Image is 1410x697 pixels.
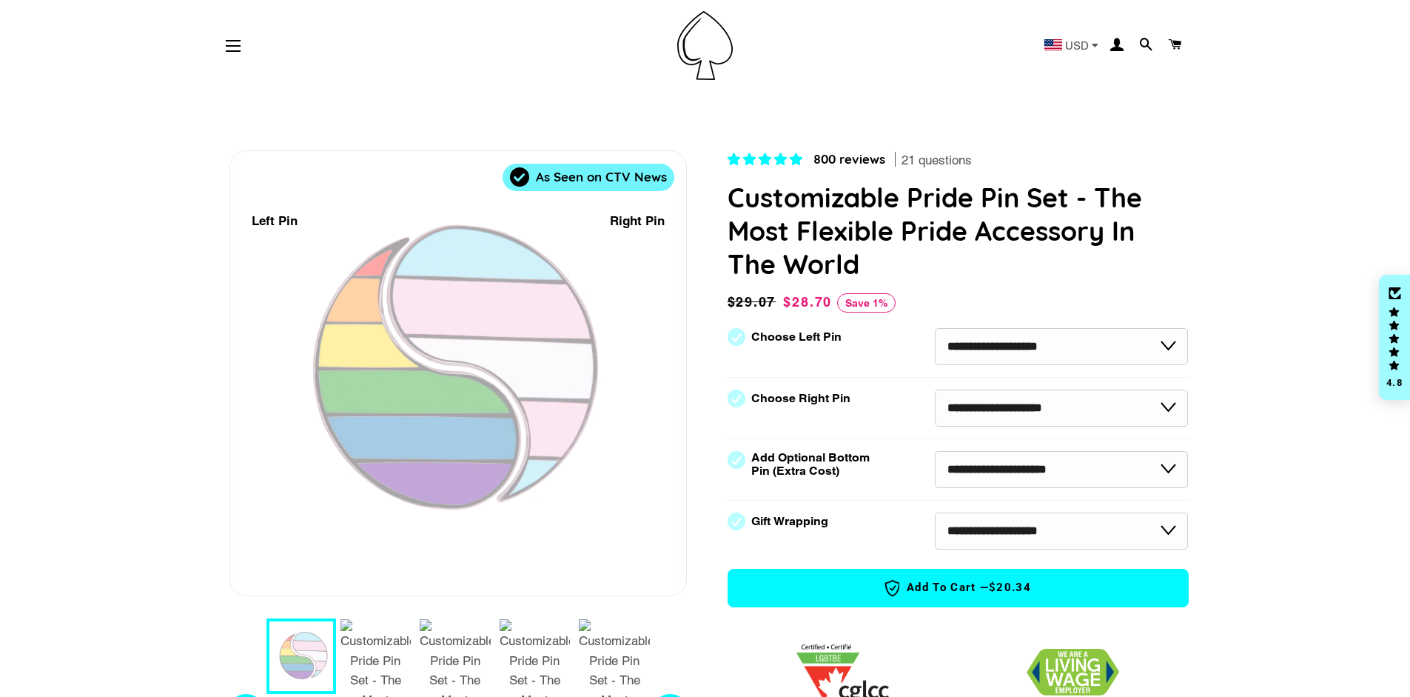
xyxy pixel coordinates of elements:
[1386,378,1403,387] div: 4.8
[751,392,850,405] label: Choose Right Pin
[728,181,1189,281] h1: Customizable Pride Pin Set - The Most Flexible Pride Accessory In The World
[1379,275,1410,401] div: Click to open Judge.me floating reviews tab
[751,578,1166,598] span: Add to Cart —
[751,451,876,478] label: Add Optional Bottom Pin (Extra Cost)
[1065,40,1089,51] span: USD
[728,292,780,313] span: $29.07
[989,580,1031,596] span: $20.34
[837,293,896,313] span: Save 1%
[728,152,806,167] span: 4.83 stars
[728,569,1189,607] button: Add to Cart —$20.34
[902,152,972,170] span: 21 questions
[751,515,828,528] label: Gift Wrapping
[813,151,885,167] span: 800 reviews
[677,11,733,80] img: Pin-Ace
[266,618,336,694] button: 1 / 9
[783,294,832,310] span: $28.70
[751,330,842,344] label: Choose Left Pin
[230,151,686,596] div: 1 / 9
[610,211,665,231] div: Right Pin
